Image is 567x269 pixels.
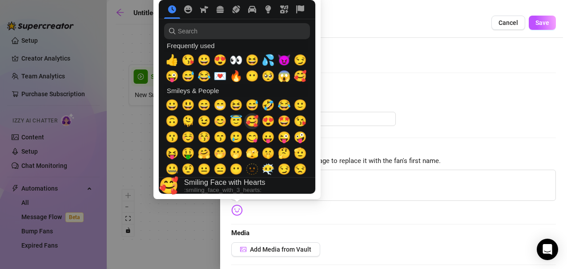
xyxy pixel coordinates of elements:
[529,16,556,30] button: Save
[231,242,320,257] button: Add Media from Vault
[231,170,556,201] textarea: Hi There {name}! HRU?
[250,246,311,253] span: Add Media from Vault
[231,229,249,237] strong: Media
[499,19,518,26] span: Cancel
[537,239,558,260] div: Open Intercom Messenger
[231,156,556,167] span: Put in your message to replace it with the fan's first name.
[491,16,525,30] button: Cancel
[535,19,549,26] span: Save
[231,204,243,216] img: svg%3e
[240,246,246,253] span: picture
